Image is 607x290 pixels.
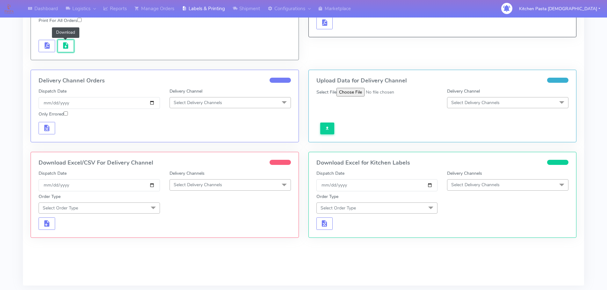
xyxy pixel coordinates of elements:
span: Select Order Type [43,205,78,211]
input: Print For All Orders [77,18,82,22]
h4: Download Excel/CSV For Delivery Channel [39,160,291,166]
label: Delivery Channel [170,88,202,95]
input: Only Errored [64,111,68,116]
label: Dispatch Date [39,88,67,95]
button: Kitchen Pasta [DEMOGRAPHIC_DATA] [514,2,605,15]
span: Select Order Type [321,205,356,211]
label: Delivery Channel [447,88,480,95]
span: Select Delivery Channels [451,100,500,106]
label: Only Errored [39,111,68,117]
label: Delivery Channels [447,170,482,177]
label: Order Type [39,193,61,200]
label: Delivery Channels [170,170,205,177]
label: Order Type [316,193,338,200]
span: Select Delivery Channels [174,100,222,106]
span: Select Delivery Channels [174,182,222,188]
label: Print For All Orders [39,17,82,24]
span: Select Delivery Channels [451,182,500,188]
label: Dispatch Date [316,170,344,177]
h4: Delivery Channel Orders [39,78,291,84]
h4: Upload Data for Delivery Channel [316,78,569,84]
h4: Download Excel for Kitchen Labels [316,160,569,166]
label: Select File [316,89,336,95]
label: Dispatch Date [39,170,67,177]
